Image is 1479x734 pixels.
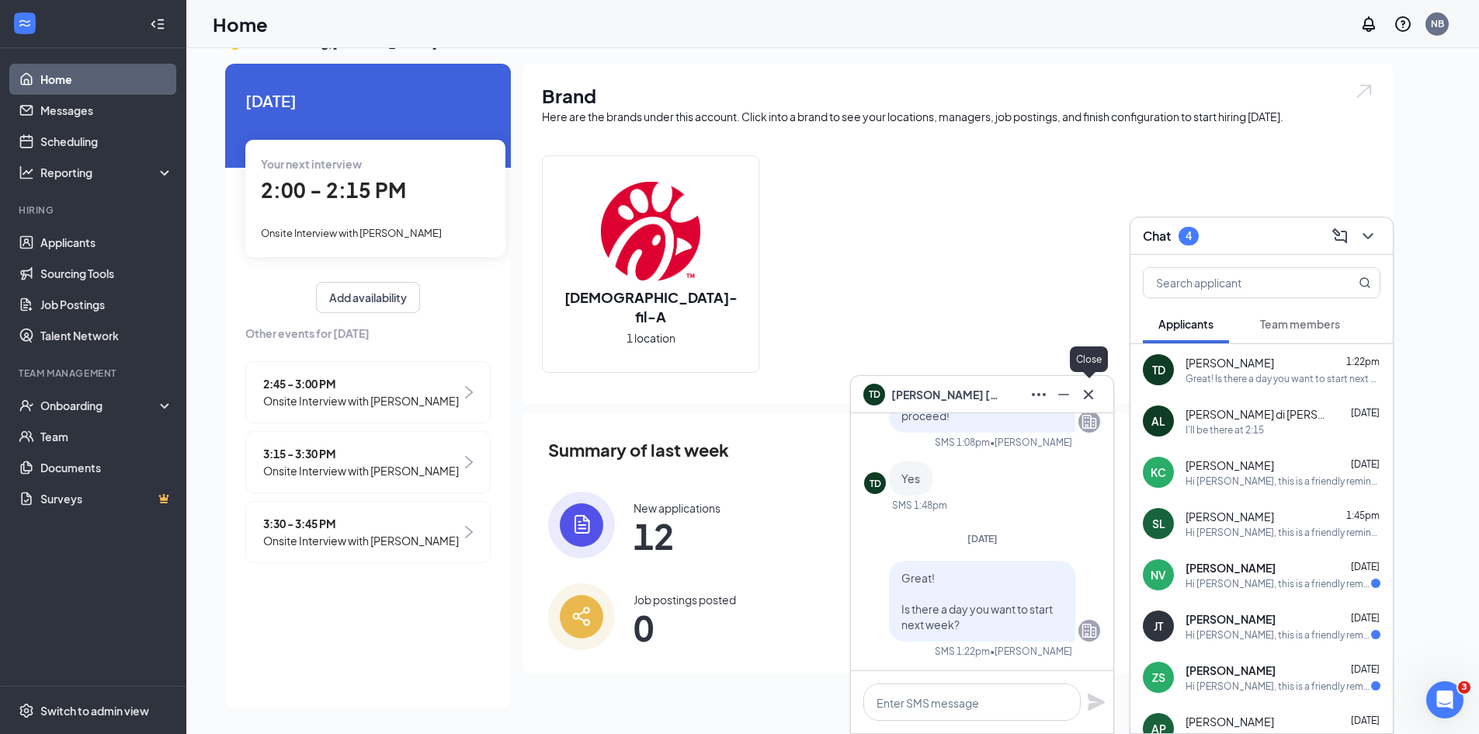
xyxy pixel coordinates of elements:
div: ZS [1152,670,1165,685]
svg: WorkstreamLogo [17,16,33,31]
span: 1 location [627,329,675,346]
svg: QuestionInfo [1394,15,1412,33]
span: Yes [901,471,920,485]
span: 1:45pm [1346,510,1380,521]
div: Hiring [19,204,170,217]
svg: Collapse [150,16,165,32]
span: • [PERSON_NAME] [990,436,1072,449]
svg: UserCheck [19,398,34,413]
span: Summary of last week [548,437,729,464]
div: NV [1151,567,1166,583]
span: 2:45 - 3:00 PM [263,375,459,392]
span: Great! Is there a day you want to start next week? [901,571,1053,631]
span: [PERSON_NAME] [1186,457,1274,473]
svg: Ellipses [1029,385,1048,404]
span: [DATE] [1351,612,1380,624]
a: Sourcing Tools [40,258,173,289]
svg: Settings [19,703,34,718]
div: SL [1152,516,1165,531]
div: New applications [634,500,720,516]
svg: Analysis [19,165,34,180]
div: Hi [PERSON_NAME], this is a friendly reminder. Your interview with [DEMOGRAPHIC_DATA]-fil-A for B... [1186,475,1380,488]
button: Add availability [316,282,420,313]
span: [DATE] [245,89,491,113]
div: AL [1151,413,1165,429]
svg: Cross [1079,385,1098,404]
span: 2:00 - 2:15 PM [261,177,406,203]
svg: Company [1080,412,1099,431]
div: SMS 1:08pm [935,436,990,449]
span: [DATE] [967,533,998,544]
img: icon [548,583,615,650]
a: Scheduling [40,126,173,157]
span: [PERSON_NAME] [1186,355,1274,370]
svg: Minimize [1054,385,1073,404]
span: • [PERSON_NAME] [990,645,1072,658]
button: Ellipses [1026,382,1051,407]
span: [DATE] [1351,663,1380,675]
span: 3 [1458,681,1470,694]
div: JT [1154,618,1163,634]
a: Home [40,64,173,95]
span: [DATE] [1351,715,1380,726]
img: Chick-fil-A [601,182,700,281]
button: ChevronDown [1356,224,1380,249]
span: Applicants [1158,317,1213,331]
span: [PERSON_NAME] [1186,714,1274,729]
span: 0 [634,614,736,642]
a: Documents [40,452,173,483]
div: TD [870,477,881,490]
span: Other events for [DATE] [245,325,491,342]
span: [DATE] [1351,458,1380,470]
div: Hi [PERSON_NAME], this is a friendly reminder. Please select an interview time slot for your Back... [1186,577,1371,590]
svg: Plane [1087,693,1106,711]
span: 12 [634,522,720,550]
span: [PERSON_NAME] di [PERSON_NAME] [1186,406,1325,422]
span: Onsite Interview with [PERSON_NAME] [263,392,459,409]
svg: Company [1080,621,1099,640]
button: ComposeMessage [1328,224,1352,249]
img: open.6027fd2a22e1237b5b06.svg [1354,82,1374,100]
div: Reporting [40,165,174,180]
h3: Chat [1143,228,1171,245]
div: Job postings posted [634,592,736,607]
svg: MagnifyingGlass [1359,277,1371,289]
span: 1:22pm [1346,356,1380,367]
div: 4 [1186,229,1192,242]
div: Here are the brands under this account. Click into a brand to see your locations, managers, job p... [542,109,1374,124]
div: Hi [PERSON_NAME], this is a friendly reminder. Please select an interview time slot for your Back... [1186,680,1371,693]
input: Search applicant [1144,268,1328,297]
a: Applicants [40,227,173,258]
span: 3:15 - 3:30 PM [263,445,459,462]
span: [PERSON_NAME] [1186,509,1274,524]
h2: [DEMOGRAPHIC_DATA]-fil-A [543,287,759,326]
div: I'll be there at 2:15 [1186,423,1264,437]
a: Messages [40,95,173,126]
div: Close [1070,346,1108,372]
div: Hi [PERSON_NAME], this is a friendly reminder. Your interview with [DEMOGRAPHIC_DATA]-fil-A for T... [1186,526,1380,539]
div: Onboarding [40,398,160,413]
div: NB [1431,17,1444,30]
button: Cross [1076,382,1101,407]
span: Your next interview [261,157,362,171]
span: Onsite Interview with [PERSON_NAME] [263,462,459,479]
span: 3:30 - 3:45 PM [263,515,459,532]
div: Hi [PERSON_NAME], this is a friendly reminder. Please select an interview time slot for your Back... [1186,628,1371,642]
div: Great! Is there a day you want to start next week? [1186,372,1380,385]
svg: Notifications [1359,15,1378,33]
iframe: Intercom live chat [1426,681,1463,718]
a: Talent Network [40,320,173,351]
div: SMS 1:22pm [935,645,990,658]
span: Team members [1260,317,1340,331]
h1: Home [213,11,268,37]
span: Onsite Interview with [PERSON_NAME] [263,532,459,549]
span: [PERSON_NAME] [1186,560,1276,576]
img: icon [548,492,615,558]
svg: ChevronDown [1359,227,1377,245]
span: [DATE] [1351,407,1380,419]
span: [PERSON_NAME] [1186,611,1276,627]
div: SMS 1:48pm [892,499,947,512]
div: Switch to admin view [40,703,149,718]
button: Minimize [1051,382,1076,407]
